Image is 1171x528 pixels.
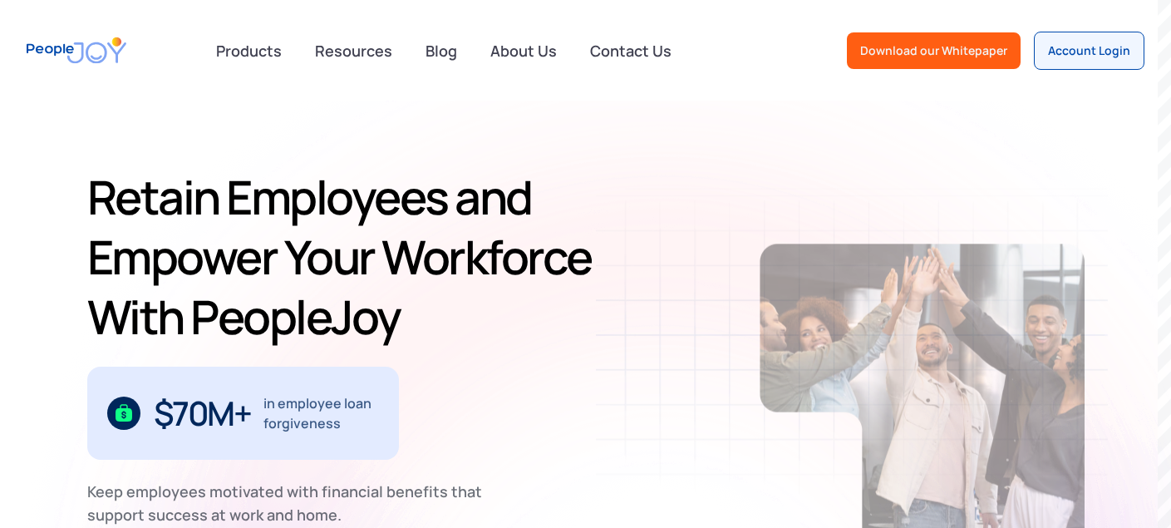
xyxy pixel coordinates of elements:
div: 1 / 3 [87,367,399,460]
a: Account Login [1034,32,1144,70]
div: Keep employees motivated with financial benefits that support success at work and home. [87,480,496,526]
a: About Us [480,32,567,69]
a: Resources [305,32,402,69]
a: Blog [416,32,467,69]
div: Download our Whitepaper [860,42,1007,59]
a: home [27,27,126,74]
a: Download our Whitepaper [847,32,1021,69]
div: Products [206,34,292,67]
div: in employee loan forgiveness [263,393,379,433]
div: Account Login [1048,42,1130,59]
div: $70M+ [154,400,251,427]
h1: Retain Employees and Empower Your Workforce With PeopleJoy [87,167,606,347]
a: Contact Us [580,32,681,69]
